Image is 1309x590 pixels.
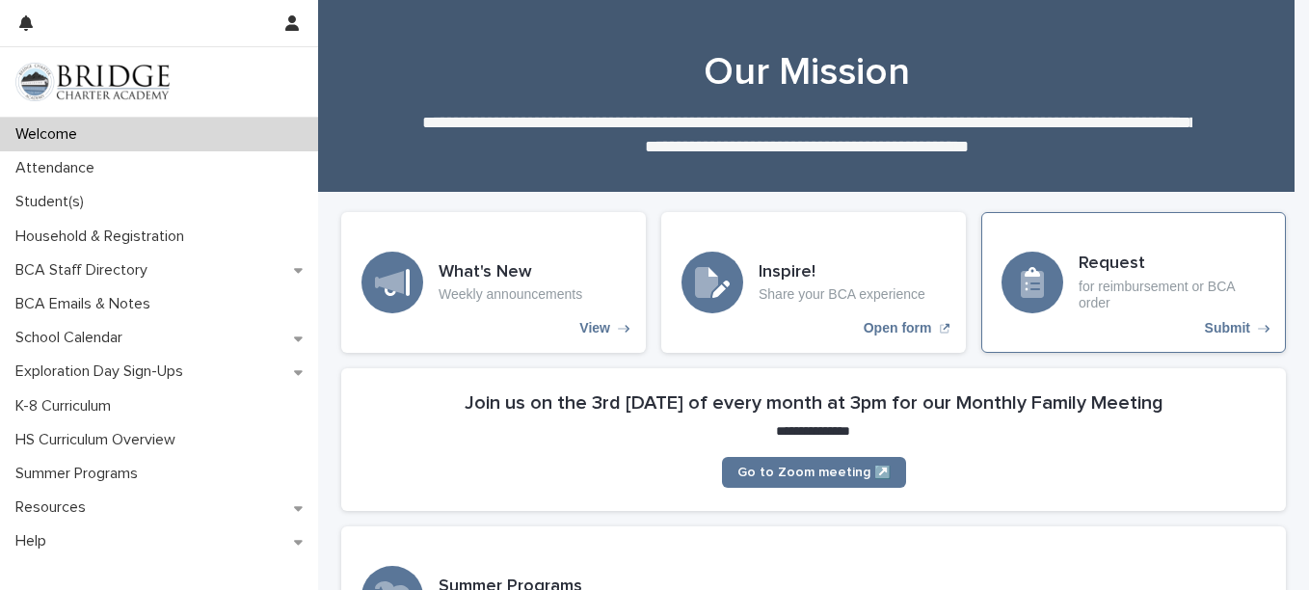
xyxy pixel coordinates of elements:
[8,228,200,246] p: Household & Registration
[864,320,932,336] p: Open form
[337,49,1275,95] h1: Our Mission
[8,295,166,313] p: BCA Emails & Notes
[8,362,199,381] p: Exploration Day Sign-Ups
[8,431,191,449] p: HS Curriculum Overview
[439,262,582,283] h3: What's New
[8,498,101,517] p: Resources
[759,286,925,303] p: Share your BCA experience
[737,466,891,479] span: Go to Zoom meeting ↗️
[8,329,138,347] p: School Calendar
[8,193,99,211] p: Student(s)
[981,212,1286,353] a: Submit
[8,125,93,144] p: Welcome
[8,532,62,550] p: Help
[8,159,110,177] p: Attendance
[15,63,170,101] img: V1C1m3IdTEidaUdm9Hs0
[8,261,163,280] p: BCA Staff Directory
[8,465,153,483] p: Summer Programs
[465,391,1163,415] h2: Join us on the 3rd [DATE] of every month at 3pm for our Monthly Family Meeting
[661,212,966,353] a: Open form
[1079,254,1266,275] h3: Request
[8,397,126,416] p: K-8 Curriculum
[1079,279,1266,311] p: for reimbursement or BCA order
[1205,320,1250,336] p: Submit
[579,320,610,336] p: View
[759,262,925,283] h3: Inspire!
[341,212,646,353] a: View
[439,286,582,303] p: Weekly announcements
[722,457,906,488] a: Go to Zoom meeting ↗️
